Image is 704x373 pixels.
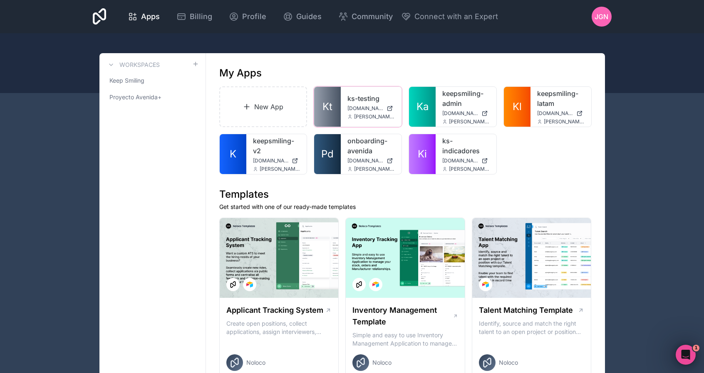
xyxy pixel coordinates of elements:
[442,110,478,117] span: [DOMAIN_NAME]
[352,331,458,348] p: Simple and easy to use Inventory Management Application to manage your stock, orders and Manufact...
[418,147,427,161] span: Ki
[314,134,341,174] a: Pd
[442,88,490,108] a: keepsmiling-admin
[219,188,592,201] h1: Templates
[693,345,699,351] span: 1
[352,11,393,22] span: Community
[352,304,452,328] h1: Inventory Management Template
[409,134,436,174] a: Ki
[226,319,332,336] p: Create open positions, collect applications, assign interviewers, centralise candidate feedback a...
[170,7,219,26] a: Billing
[449,118,490,125] span: [PERSON_NAME][EMAIL_ADDRESS][DOMAIN_NAME]
[106,60,160,70] a: Workspaces
[246,281,253,288] img: Airtable Logo
[442,157,478,164] span: [DOMAIN_NAME]
[372,281,379,288] img: Airtable Logo
[401,11,498,22] button: Connect with an Expert
[109,76,144,85] span: Keep Smiling
[296,11,322,22] span: Guides
[499,358,518,367] span: Noloco
[230,147,236,161] span: K
[504,87,530,127] a: Kl
[219,203,592,211] p: Get started with one of our ready-made templates
[222,7,273,26] a: Profile
[347,105,383,112] span: [DOMAIN_NAME]
[442,110,490,117] a: [DOMAIN_NAME]
[219,86,307,127] a: New App
[416,100,429,113] span: Ka
[347,136,395,156] a: onboarding-avenida
[121,7,166,26] a: Apps
[260,166,300,172] span: [PERSON_NAME][EMAIL_ADDRESS][DOMAIN_NAME]
[219,66,262,80] h1: My Apps
[314,87,341,127] a: Kt
[253,157,300,164] a: [DOMAIN_NAME]
[119,61,160,69] h3: Workspaces
[354,113,395,120] span: [PERSON_NAME][EMAIL_ADDRESS][DOMAIN_NAME]
[372,358,392,367] span: Noloco
[276,7,328,26] a: Guides
[482,281,489,288] img: Airtable Logo
[322,100,332,113] span: Kt
[347,93,395,103] a: ks-testing
[321,147,334,161] span: Pd
[332,7,399,26] a: Community
[449,166,490,172] span: [PERSON_NAME][EMAIL_ADDRESS][DOMAIN_NAME]
[347,157,395,164] a: [DOMAIN_NAME]
[106,73,199,88] a: Keep Smiling
[479,319,585,336] p: Identify, source and match the right talent to an open project or position with our Talent Matchi...
[347,157,383,164] span: [DOMAIN_NAME]
[253,136,300,156] a: keepsmiling-v2
[537,88,585,108] a: keepsmiling-latam
[537,110,585,117] a: [DOMAIN_NAME]
[479,304,573,316] h1: Talent Matching Template
[544,118,585,125] span: [PERSON_NAME][EMAIL_ADDRESS][DOMAIN_NAME]
[347,105,395,112] a: [DOMAIN_NAME]
[595,12,608,22] span: JGN
[246,358,265,367] span: Noloco
[442,136,490,156] a: ks-indicadores
[242,11,266,22] span: Profile
[190,11,212,22] span: Billing
[354,166,395,172] span: [PERSON_NAME][EMAIL_ADDRESS][DOMAIN_NAME]
[513,100,522,113] span: Kl
[676,345,696,365] iframe: Intercom live chat
[442,157,490,164] a: [DOMAIN_NAME]
[141,11,160,22] span: Apps
[253,157,289,164] span: [DOMAIN_NAME]
[409,87,436,127] a: Ka
[226,304,323,316] h1: Applicant Tracking System
[537,110,573,117] span: [DOMAIN_NAME]
[414,11,498,22] span: Connect with an Expert
[220,134,246,174] a: K
[106,90,199,105] a: Proyecto Avenida+
[109,93,161,101] span: Proyecto Avenida+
